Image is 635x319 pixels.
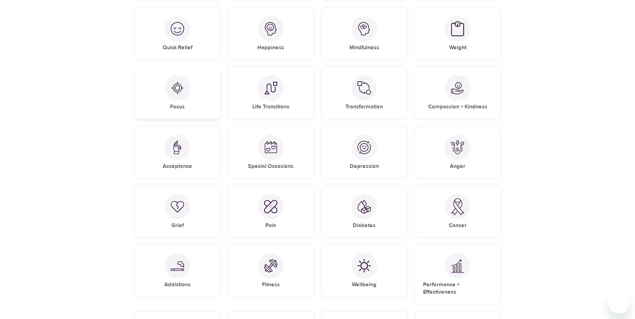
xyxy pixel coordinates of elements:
[451,140,464,154] img: Anger
[358,81,371,95] img: Transformation
[228,245,314,296] div: FitnessFitness
[171,81,184,95] img: Focus
[345,103,383,110] h5: Transformation
[423,281,492,296] h5: Performance + Effectiveness
[164,281,191,288] h5: Addictions
[135,8,220,59] div: Quick ReliefQuick Relief
[322,67,407,118] div: TransformationTransformation
[358,200,371,214] img: Diabetes
[264,22,277,35] img: Happiness
[264,259,277,273] img: Fitness
[449,44,466,51] h5: Weight
[135,67,220,118] div: FocusFocus
[451,21,464,37] img: Weight
[322,186,407,237] div: DiabetesDiabetes
[228,127,314,178] div: Special OccasionsSpecial Occasions
[252,103,290,110] h5: Life Transitions
[171,222,184,229] h5: Grief
[228,67,314,118] div: Life TransitionsLife Transitions
[608,292,630,314] iframe: Button to launch messaging window
[171,201,184,213] img: Grief
[262,281,280,288] h5: Fitness
[322,8,407,59] div: MindfulnessMindfulness
[248,163,294,170] h5: Special Occasions
[415,127,500,178] div: AngerAnger
[322,245,407,296] div: WellbeingWellbeing
[135,186,220,237] div: GriefGrief
[415,8,500,59] div: WeightWeight
[358,259,371,273] img: Wellbeing
[358,22,371,35] img: Mindfulness
[163,44,192,51] h5: Quick Relief
[451,259,464,273] img: Performance + Effectiveness
[228,8,314,59] div: HappinessHappiness
[322,127,407,178] div: DepressionDepression
[349,44,379,51] h5: Mindfulness
[451,81,464,95] img: Compassion + Kindness
[350,163,379,170] h5: Depression
[257,44,284,51] h5: Happiness
[352,281,377,288] h5: Wellbeing
[228,186,314,237] div: PainPain
[428,103,487,110] h5: Compassion + Kindness
[265,222,276,229] h5: Pain
[415,186,500,237] div: CancerCancer
[353,222,376,229] h5: Diabetes
[171,261,184,271] img: Addictions
[449,222,467,229] h5: Cancer
[264,200,277,213] img: Pain
[415,245,500,304] div: Performance + EffectivenessPerformance + Effectiveness
[415,67,500,118] div: Compassion + KindnessCompassion + Kindness
[171,22,184,35] img: Quick Relief
[171,140,184,154] img: Acceptance
[264,81,277,95] img: Life Transitions
[264,141,277,154] img: Special Occasions
[451,198,464,215] img: Cancer
[358,141,371,154] img: Depression
[170,103,185,110] h5: Focus
[135,245,220,296] div: AddictionsAddictions
[163,163,192,170] h5: Acceptance
[450,163,465,170] h5: Anger
[135,127,220,178] div: AcceptanceAcceptance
